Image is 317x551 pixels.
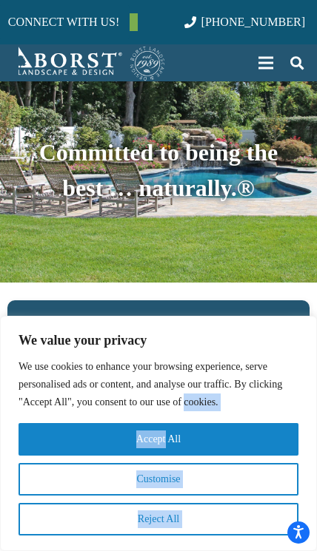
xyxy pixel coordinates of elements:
button: Reject All [19,503,298,535]
a: Borst-Logo [12,44,166,81]
p: We use cookies to enhance your browsing experience, serve personalised ads or content, and analys... [19,358,298,411]
p: We value your privacy [1,331,316,349]
button: Accept All [19,423,298,456]
span: [PHONE_NUMBER] [201,16,305,28]
a: Search [282,44,312,81]
button: Customise [19,463,298,496]
span: Committed to being the best … naturally.® [39,139,278,201]
a: [PHONE_NUMBER] [184,16,305,28]
a: Menu [249,44,283,81]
